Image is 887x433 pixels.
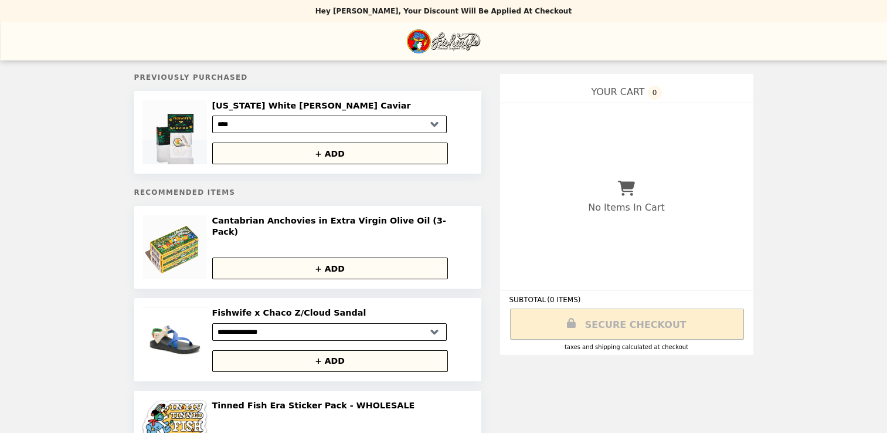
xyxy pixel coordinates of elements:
h2: Cantabrian Anchovies in Extra Virgin Olive Oil (3-Pack) [212,215,464,237]
h2: Tinned Fish Era Sticker Pack - WHOLESALE [212,400,420,411]
h5: Recommended Items [134,188,481,197]
h5: Previously Purchased [134,73,481,82]
img: Fishwife x Chaco Z/Cloud Sandal [142,307,209,371]
img: California White Sturgeon Caviar [142,100,209,164]
select: Select a product variant [212,116,447,133]
p: No Items In Cart [588,202,664,213]
h2: Fishwife x Chaco Z/Cloud Sandal [212,307,371,318]
button: + ADD [212,258,448,279]
h2: [US_STATE] White [PERSON_NAME] Caviar [212,100,416,111]
div: Taxes and Shipping calculated at checkout [509,344,744,350]
img: Cantabrian Anchovies in Extra Virgin Olive Oil (3-Pack) [143,215,210,279]
button: + ADD [212,350,448,372]
span: ( 0 ITEMS ) [547,296,580,304]
p: Hey [PERSON_NAME], your discount will be applied at checkout [315,7,572,15]
select: Select a product variant [212,323,447,341]
span: YOUR CART [591,86,644,97]
span: 0 [648,86,662,100]
img: Brand Logo [406,29,480,53]
span: SUBTOTAL [509,296,548,304]
button: + ADD [212,143,448,164]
